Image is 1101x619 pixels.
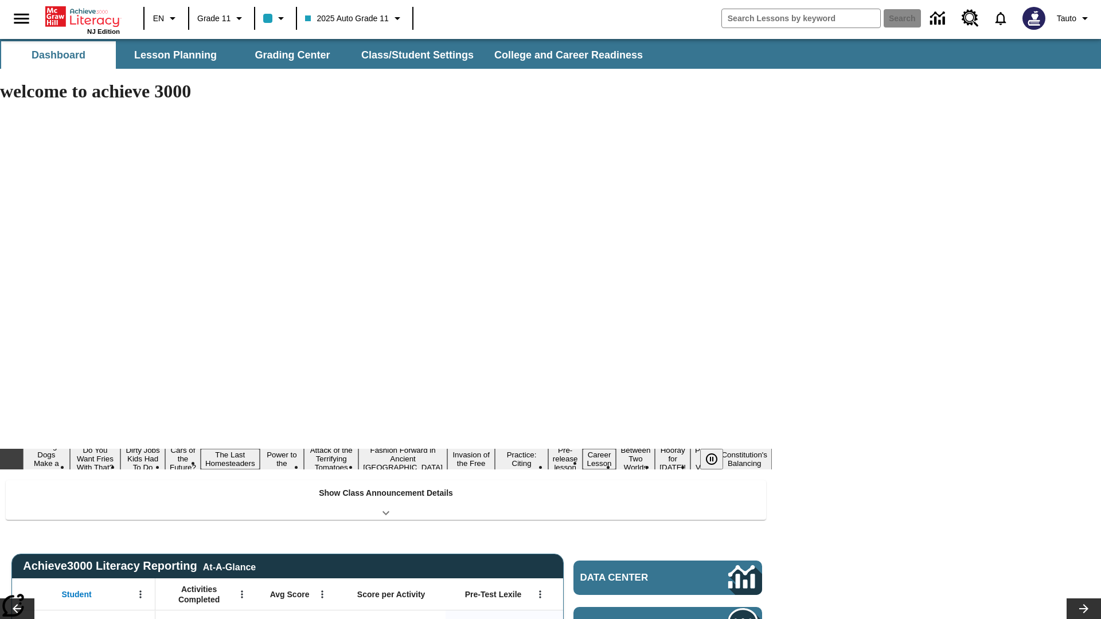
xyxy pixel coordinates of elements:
button: Select a new avatar [1016,3,1052,33]
button: Open side menu [5,2,38,36]
a: Home [45,5,120,28]
button: Slide 6 Solar Power to the People [260,440,304,478]
button: College and Career Readiness [485,41,652,69]
a: Resource Center, Will open in new tab [955,3,986,34]
div: Home [45,4,120,35]
button: Slide 15 Point of View [690,444,717,473]
button: Slide 4 Cars of the Future? [165,444,201,473]
input: search field [722,9,880,28]
button: Open Menu [532,586,549,603]
div: Show Class Announcement Details [6,480,766,520]
span: Student [62,589,92,600]
button: Dashboard [1,41,116,69]
button: Open Menu [314,586,331,603]
button: Slide 7 Attack of the Terrifying Tomatoes [304,444,358,473]
span: Score per Activity [357,589,425,600]
span: NJ Edition [87,28,120,35]
button: Slide 9 The Invasion of the Free CD [447,440,495,478]
button: Open Menu [233,586,251,603]
button: Grading Center [235,41,350,69]
button: Slide 2 Do You Want Fries With That? [70,444,120,473]
span: Tauto [1057,13,1076,25]
button: Slide 14 Hooray for Constitution Day! [655,444,690,473]
a: Data Center [923,3,955,34]
button: Slide 13 Between Two Worlds [616,444,655,473]
span: EN [153,13,164,25]
button: Pause [700,449,723,469]
button: Slide 8 Fashion Forward in Ancient Rome [358,444,447,473]
button: Class color is light blue. Change class color [259,8,292,29]
button: Class/Student Settings [352,41,483,69]
span: Activities Completed [161,584,237,605]
span: Avg Score [270,589,310,600]
button: Language: EN, Select a language [148,8,185,29]
button: Slide 3 Dirty Jobs Kids Had To Do [120,444,165,473]
button: Slide 10 Mixed Practice: Citing Evidence [495,440,548,478]
button: Slide 12 Career Lesson [583,449,616,469]
span: Data Center [580,572,689,583]
button: Profile/Settings [1052,8,1096,29]
span: 2025 Auto Grade 11 [305,13,388,25]
button: Slide 11 Pre-release lesson [548,444,583,473]
a: Data Center [573,561,762,595]
img: Avatar [1022,7,1045,30]
span: Pre-Test Lexile [465,589,522,600]
button: Slide 5 The Last Homesteaders [201,449,260,469]
span: Grade 11 [197,13,231,25]
button: Grade: Grade 11, Select a grade [193,8,251,29]
div: Pause [700,449,735,469]
button: Lesson carousel, Next [1067,598,1101,619]
span: Achieve3000 Literacy Reporting [23,559,256,573]
button: Slide 16 The Constitution's Balancing Act [717,440,772,478]
button: Lesson Planning [118,41,233,69]
div: At-A-Glance [203,560,256,573]
p: Show Class Announcement Details [319,487,453,499]
button: Class: 2025 Auto Grade 11, Select your class [300,8,408,29]
button: Slide 1 Diving Dogs Make a Splash [23,440,70,478]
button: Open Menu [132,586,149,603]
a: Notifications [986,3,1016,33]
